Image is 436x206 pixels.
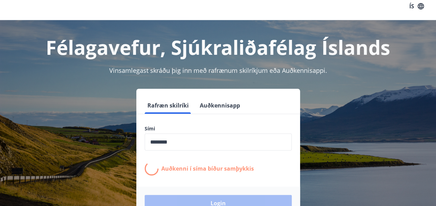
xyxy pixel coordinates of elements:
[161,165,254,172] p: Auðkenni í síma bíður samþykkis
[145,125,292,132] label: Sími
[197,97,243,114] button: Auðkennisapp
[145,97,191,114] button: Rafræn skilríki
[109,66,327,75] span: Vinsamlegast skráðu þig inn með rafrænum skilríkjum eða Auðkennisappi.
[8,34,428,60] h1: Félagavefur, Sjúkraliðafélag Íslands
